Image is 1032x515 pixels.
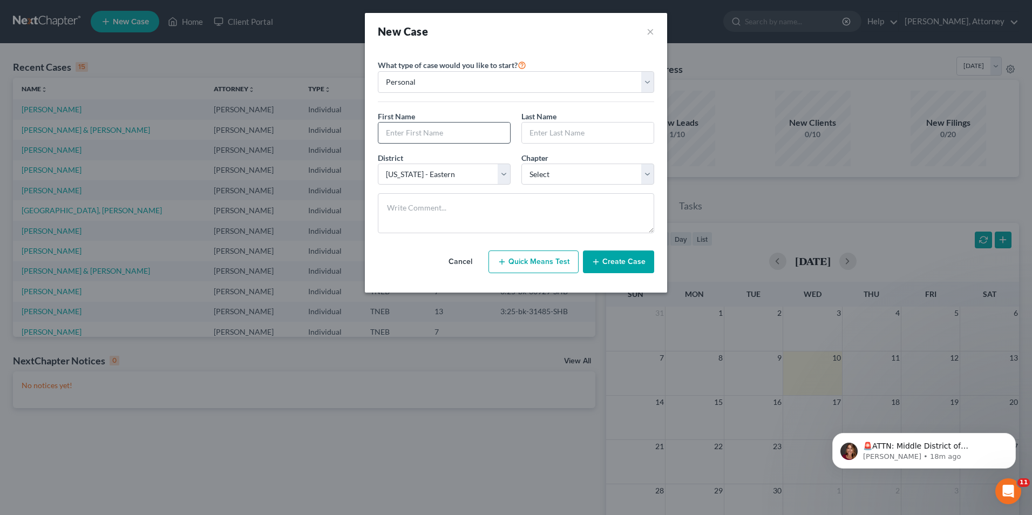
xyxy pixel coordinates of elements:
[488,250,579,273] button: Quick Means Test
[378,58,526,71] label: What type of case would you like to start?
[583,250,654,273] button: Create Case
[437,251,484,273] button: Cancel
[521,112,556,121] span: Last Name
[378,123,510,143] input: Enter First Name
[521,153,548,162] span: Chapter
[522,123,654,143] input: Enter Last Name
[378,153,403,162] span: District
[816,410,1032,486] iframe: Intercom notifications message
[647,24,654,39] button: ×
[378,112,415,121] span: First Name
[1017,478,1030,487] span: 11
[378,25,428,38] strong: New Case
[995,478,1021,504] iframe: Intercom live chat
